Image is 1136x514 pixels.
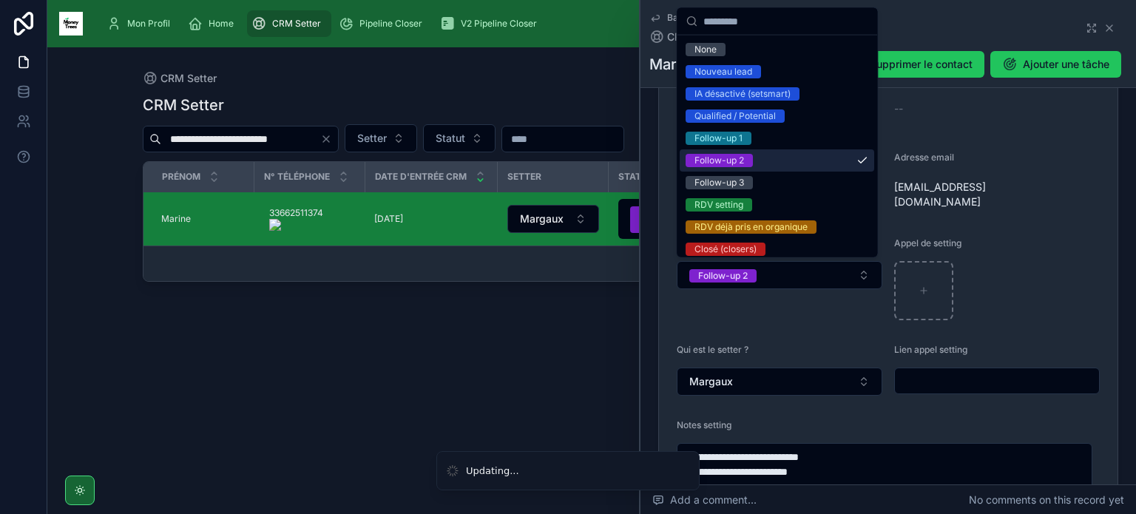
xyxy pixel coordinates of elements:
[694,220,808,234] div: RDV déjà pris en organique
[1023,57,1109,72] span: Ajouter une tâche
[649,12,750,24] a: Back to CRM Setter
[698,269,748,283] div: Follow-up 2
[990,51,1121,78] button: Ajouter une tâche
[507,205,599,233] button: Select Button
[520,212,564,226] span: Margaux
[894,180,1027,209] span: [EMAIL_ADDRESS][DOMAIN_NAME]
[677,368,882,396] button: Select Button
[837,51,984,78] button: Supprimer le contact
[667,12,750,24] span: Back to CRM Setter
[667,30,723,44] span: CRM Setter
[247,10,331,37] a: CRM Setter
[102,10,180,37] a: Mon Profil
[894,344,967,355] span: Lien appel setting
[264,171,330,183] span: N° Téléphone
[677,344,748,355] span: Qui est le setter ?
[694,43,717,56] div: None
[652,493,757,507] span: Add a comment...
[160,71,217,86] span: CRM Setter
[375,171,467,183] span: Date d'entrée CRM
[894,152,954,163] span: Adresse email
[334,10,433,37] a: Pipeline Closer
[507,204,600,234] a: Select Button
[618,171,695,183] span: Statut du lead
[649,30,723,44] a: CRM Setter
[357,131,387,146] span: Setter
[95,7,1077,40] div: scrollable content
[162,171,200,183] span: Prénom
[272,18,321,30] span: CRM Setter
[618,198,715,240] a: Select Button
[689,374,733,389] span: Margaux
[161,213,191,225] span: Marine
[694,243,757,256] div: Closé (closers)
[894,237,961,248] span: Appel de setting
[677,419,731,430] span: Notes setting
[209,18,234,30] span: Home
[374,213,489,225] a: [DATE]
[59,12,83,35] img: App logo
[466,464,519,479] div: Updating...
[677,261,882,289] button: Select Button
[345,124,417,152] button: Select Button
[263,201,356,237] a: 33662511374
[870,57,973,72] span: Supprimer le contact
[894,101,903,116] span: --
[507,171,541,183] span: Setter
[423,124,496,152] button: Select Button
[183,10,244,37] a: Home
[694,154,744,167] div: Follow-up 2
[677,35,877,257] div: Suggestions
[694,65,752,78] div: Nouveau lead
[436,131,465,146] span: Statut
[694,109,776,123] div: Qualified / Potential
[320,133,338,145] button: Clear
[649,54,698,75] h1: Marine
[269,219,323,231] img: actions-icon.png
[694,198,743,212] div: RDV setting
[143,71,217,86] a: CRM Setter
[359,18,422,30] span: Pipeline Closer
[618,199,714,239] button: Select Button
[143,95,224,115] h1: CRM Setter
[694,132,743,145] div: Follow-up 1
[461,18,537,30] span: V2 Pipeline Closer
[127,18,170,30] span: Mon Profil
[436,10,547,37] a: V2 Pipeline Closer
[694,87,791,101] div: IA désactivé (setsmart)
[694,176,744,189] div: Follow-up 3
[374,213,403,225] span: [DATE]
[161,213,246,225] a: Marine
[269,207,323,218] onoff-telecom-ce-phone-number-wrapper: 33662511374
